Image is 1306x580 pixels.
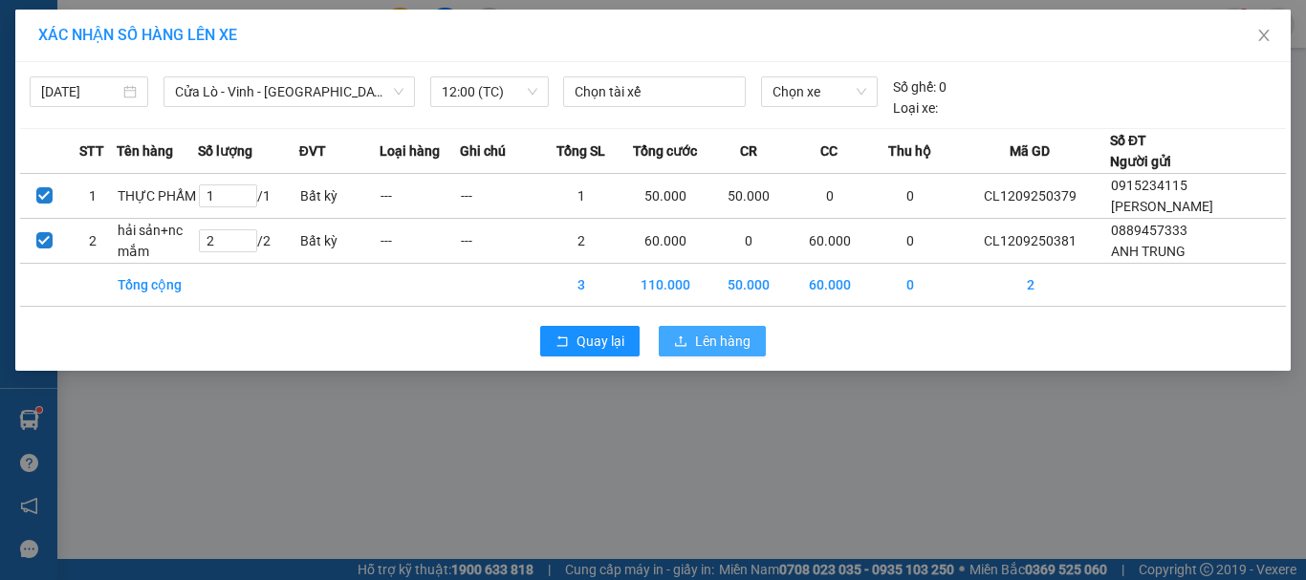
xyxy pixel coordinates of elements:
td: 3 [541,264,621,307]
td: 60.000 [621,219,708,264]
span: STT [79,140,104,161]
span: Loại hàng [380,140,440,161]
td: 2 [950,264,1110,307]
span: close [1256,28,1272,43]
span: ANH TRUNG [1111,244,1186,259]
span: CR [740,140,757,161]
td: --- [380,219,460,264]
span: Tổng cước [633,140,697,161]
td: 50.000 [708,264,789,307]
span: CC [820,140,838,161]
td: 0 [870,174,950,219]
span: Cửa Lò - Vinh - Hà Nội [175,77,403,106]
span: Thu hộ [888,140,931,161]
span: XÁC NHẬN SỐ HÀNG LÊN XE [38,26,237,44]
span: Loại xe: [893,97,938,118]
td: THỰC PHẨM [117,174,197,219]
td: 0 [870,264,950,307]
td: 110.000 [621,264,708,307]
span: ĐVT [299,140,326,161]
img: logo.jpg [24,24,120,119]
td: CL1209250379 [950,174,1110,219]
td: 0 [870,219,950,264]
td: Bất kỳ [299,174,380,219]
td: 50.000 [621,174,708,219]
span: upload [674,334,687,350]
span: Số lượng [198,140,252,161]
div: Số ĐT Người gửi [1110,130,1171,172]
button: rollbackQuay lại [540,326,640,356]
td: hải sản+nc mắm [117,219,197,264]
td: 60.000 [789,264,869,307]
td: --- [380,174,460,219]
b: GỬI : VP Cửa Lò [24,139,212,170]
div: 0 [893,76,947,97]
td: 50.000 [708,174,789,219]
span: Chọn xe [773,77,866,106]
td: 2 [541,219,621,264]
span: [PERSON_NAME] [1111,199,1213,214]
span: Mã GD [1010,140,1050,161]
td: 2 [69,219,118,264]
li: [PERSON_NAME], [PERSON_NAME] [179,47,799,71]
td: 60.000 [789,219,869,264]
button: uploadLên hàng [659,326,766,356]
span: rollback [555,334,569,350]
span: down [393,86,404,97]
td: CL1209250381 [950,219,1110,264]
td: Bất kỳ [299,219,380,264]
td: / 1 [198,174,299,219]
td: --- [460,174,540,219]
span: Lên hàng [695,331,751,352]
span: Tên hàng [117,140,173,161]
span: Tổng SL [556,140,605,161]
span: 0915234115 [1111,178,1187,193]
span: 12:00 (TC) [442,77,537,106]
td: 0 [708,219,789,264]
td: --- [460,219,540,264]
input: 12/09/2025 [41,81,120,102]
li: Hotline: 02386655777, 02462925925, 0944789456 [179,71,799,95]
td: Tổng cộng [117,264,197,307]
span: 0889457333 [1111,223,1187,238]
span: Quay lại [577,331,624,352]
td: 1 [69,174,118,219]
td: 0 [789,174,869,219]
td: 1 [541,174,621,219]
button: Close [1237,10,1291,63]
td: / 2 [198,219,299,264]
span: Ghi chú [460,140,506,161]
span: Số ghế: [893,76,936,97]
